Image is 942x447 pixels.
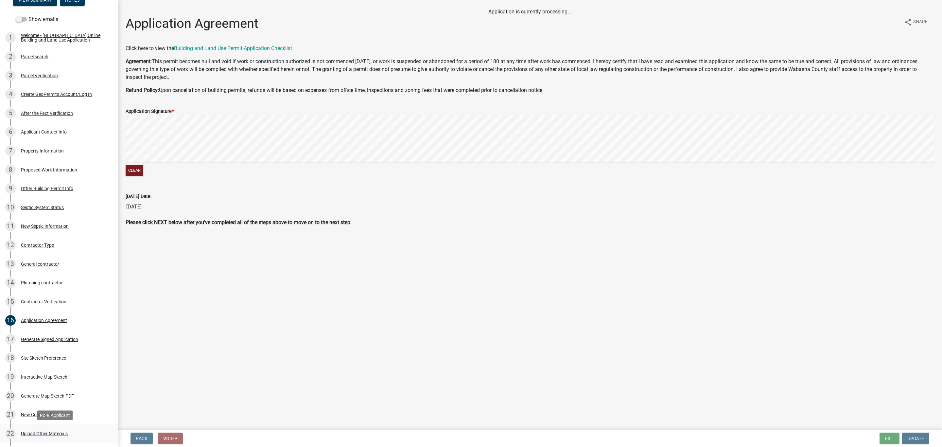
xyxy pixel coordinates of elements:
div: Plumbing contractor [21,280,63,285]
p: This permit becomes null and void if work or construction authorized is not commenced [DATE], or ... [126,58,934,81]
div: Role: Applicant [37,410,73,420]
button: Back [131,433,153,444]
button: Update [902,433,929,444]
div: New Construction Notes [21,412,71,417]
div: Property Information [21,149,64,153]
i: share [904,18,912,26]
div: Contractor Type [21,243,54,247]
strong: Refund Policy: [126,87,159,93]
div: 21 [5,409,16,420]
a: Building and Land Use Permit Application Checklist [174,45,292,51]
span: Share [913,18,928,26]
div: 2 [5,51,16,62]
div: General contractor [21,262,59,266]
div: 3 [5,70,16,81]
div: Create GeoPermits Account/Log In [21,92,92,97]
h1: Application Agreement [126,16,258,31]
div: Generate Map Sketch PDF [21,394,74,398]
div: Applicant Contact Info [21,130,67,134]
div: 14 [5,277,16,288]
strong: Agreement: [126,58,152,64]
div: After the Fact Verification [21,111,73,116]
div: 8 [5,165,16,175]
div: 22 [5,428,16,439]
div: 11 [5,221,16,231]
div: Welcome - [GEOGRAPHIC_DATA] Online Building and Land Use Application [21,33,107,42]
div: 20 [5,391,16,401]
p: Click here to view the [126,45,934,52]
div: 6 [5,127,16,137]
span: Back [136,436,148,441]
div: Generate Signed Application [21,337,78,342]
div: Application Agreement [21,318,67,323]
div: 4 [5,89,16,99]
div: New Septic Information [21,224,69,228]
div: 16 [5,315,16,326]
div: 12 [5,240,16,250]
button: shareShare [899,16,933,28]
div: 18 [5,353,16,363]
div: 10 [5,202,16,213]
div: Upload Other Materials [21,431,68,436]
button: Exit [880,433,899,444]
div: Contractor Verfication [21,299,66,304]
span: Void [163,436,174,441]
p: Upon cancellation of building permits, refunds will be based on expenses from office time, inspec... [126,86,934,94]
div: Parcel Verification [21,73,58,78]
div: 7 [5,146,16,156]
div: 17 [5,334,16,345]
strong: Please click NEXT below after you've completed all of the steps above to move on to the next step. [126,219,352,225]
div: Parcel search [21,54,48,59]
div: 1 [5,32,16,43]
button: Void [158,433,183,444]
label: Show emails [16,15,58,23]
div: 19 [5,372,16,382]
div: 9 [5,183,16,194]
div: 13 [5,259,16,269]
div: 15 [5,296,16,307]
span: Update [907,436,924,441]
label: [DATE] Date: [126,194,151,199]
div: Other Building Permit Info [21,186,73,191]
div: Proposed Work Information [21,168,77,172]
div: 5 [5,108,16,118]
button: Clear [126,165,143,176]
label: Application Signature [126,109,174,114]
div: Site Sketch Preference [21,356,66,360]
div: Septic System Status [21,205,64,210]
div: Interactive Map Sketch [21,375,67,379]
div: Application is currently processing... [126,8,934,16]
